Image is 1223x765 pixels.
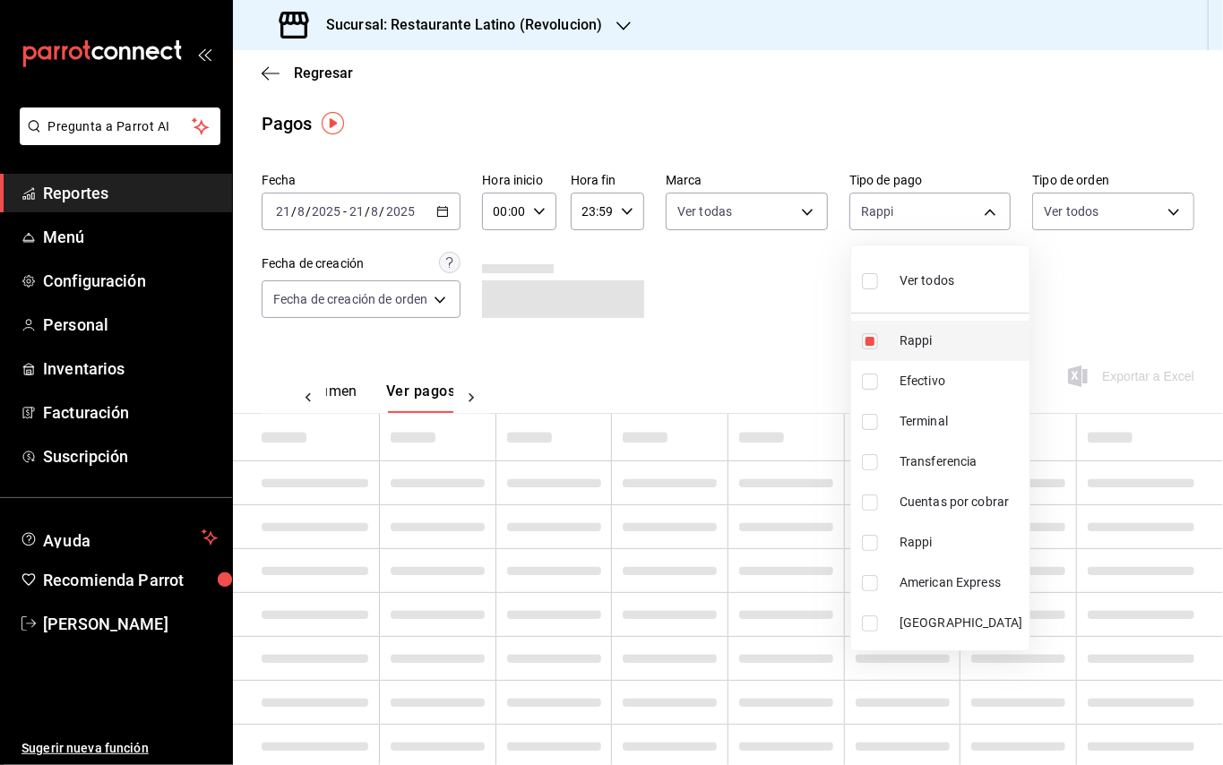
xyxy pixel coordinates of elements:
span: [GEOGRAPHIC_DATA] [900,614,1022,632]
span: Rappi [900,331,1022,350]
img: Tooltip marker [322,112,344,134]
span: Transferencia [900,452,1022,471]
span: American Express [900,573,1022,592]
span: Terminal [900,412,1022,431]
span: Efectivo [900,372,1022,391]
span: Rappi [900,533,1022,552]
span: Ver todos [900,271,954,290]
span: Cuentas por cobrar [900,493,1022,511]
